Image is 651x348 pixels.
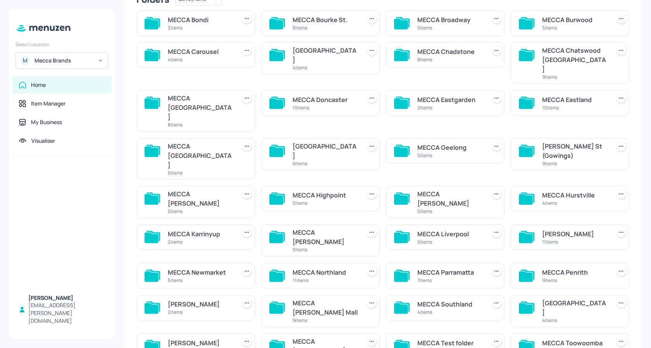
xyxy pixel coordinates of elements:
div: 10 items [542,104,607,111]
div: Home [31,81,46,89]
div: MECCA Bondi [168,15,233,24]
div: MECCA Chadstone [417,47,482,56]
div: MECCA Eastland [542,95,607,104]
div: MECCA Broadway [417,15,482,24]
div: Visualiser [31,137,55,145]
div: 3 items [293,246,358,253]
div: MECCA Southland [417,300,482,309]
div: MECCA Northland [293,268,358,277]
div: MECCA Geelong [417,143,482,152]
div: 10 items [293,104,358,111]
div: [PERSON_NAME] [168,338,233,348]
div: 6 items [168,170,233,176]
div: 4 items [417,309,482,315]
div: 11 items [542,239,607,245]
div: 11 items [293,277,358,284]
div: MECCA Burwood [542,15,607,24]
div: Select Location [15,41,108,48]
div: 4 items [542,317,607,324]
div: MECCA Penrith [542,268,607,277]
div: MECCA Toowoomba [542,338,607,348]
div: MECCA Highpoint [293,190,358,200]
div: 2 items [168,309,233,315]
div: [PERSON_NAME] St (Gowings) [542,142,607,160]
div: MECCA [PERSON_NAME] Mall [293,298,358,317]
div: M [21,56,30,65]
div: 4 items [293,64,358,71]
div: 5 items [417,152,482,159]
div: [EMAIL_ADDRESS][PERSON_NAME][DOMAIN_NAME] [28,301,105,325]
div: MECCA [PERSON_NAME] [293,228,358,246]
div: 5 items [542,24,607,31]
div: MECCA Parramatta [417,268,482,277]
div: MECCA [GEOGRAPHIC_DATA] [168,142,233,170]
div: 6 items [417,239,482,245]
div: 4 items [542,200,607,206]
div: MECCA Karrinyup [168,229,233,239]
div: [PERSON_NAME] [28,294,105,302]
div: 5 items [168,277,233,284]
div: MECCA Carousel [168,47,233,56]
div: 4 items [168,56,233,63]
div: 8 items [168,121,233,128]
div: 5 items [417,24,482,31]
div: [PERSON_NAME] [542,229,607,239]
div: MECCA Newmarket [168,268,233,277]
div: MECCA Doncaster [293,95,358,104]
div: 5 items [417,208,482,215]
div: 8 items [293,24,358,31]
div: MECCA Hurstville [542,190,607,200]
div: 9 items [542,277,607,284]
div: 5 items [168,208,233,215]
div: 8 items [417,56,482,63]
div: MECCA [GEOGRAPHIC_DATA] [168,93,233,121]
div: 9 items [542,74,607,80]
div: 9 items [293,317,358,324]
div: 7 items [417,277,482,284]
div: 2 items [417,104,482,111]
div: Mecca Brands [34,57,93,64]
div: 6 items [293,160,358,167]
div: MECCA Bourke St. [293,15,358,24]
div: MECCA [PERSON_NAME] [168,189,233,208]
div: MECCA Eastgarden [417,95,482,104]
div: [GEOGRAPHIC_DATA] [542,298,607,317]
div: MECCA Liverpool [417,229,482,239]
div: Item Manager [31,100,65,107]
div: 5 items [293,200,358,206]
div: MECCA Chatswood [GEOGRAPHIC_DATA] [542,46,607,74]
div: [GEOGRAPHIC_DATA] [293,46,358,64]
div: 3 items [168,24,233,31]
div: MECCA Test folder [417,338,482,348]
div: MECCA [PERSON_NAME] [417,189,482,208]
div: 9 items [542,160,607,167]
div: 2 items [168,239,233,245]
div: [PERSON_NAME] [168,300,233,309]
div: [GEOGRAPHIC_DATA] [293,142,358,160]
div: My Business [31,118,62,126]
